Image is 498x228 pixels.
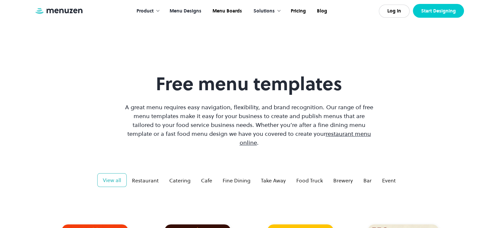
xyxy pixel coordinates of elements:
h1: Free menu templates [123,73,375,95]
a: Menu Designs [163,1,206,21]
p: A great menu requires easy navigation, flexibility, and brand recognition. Our range of free menu... [123,103,375,147]
div: Bar [363,176,372,184]
div: Product [130,1,163,21]
a: Menu Boards [206,1,247,21]
div: Solutions [253,8,275,15]
a: Blog [311,1,332,21]
div: Brewery [333,176,353,184]
div: Food Truck [296,176,323,184]
div: Event [382,176,396,184]
div: Take Away [261,176,286,184]
div: Product [137,8,154,15]
div: Restaurant [132,176,159,184]
a: Start Designing [413,4,464,18]
div: Fine Dining [223,176,250,184]
a: Pricing [285,1,311,21]
div: Cafe [201,176,212,184]
a: Log In [379,5,410,18]
div: View all [103,176,121,184]
div: Catering [169,176,191,184]
div: Solutions [247,1,285,21]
